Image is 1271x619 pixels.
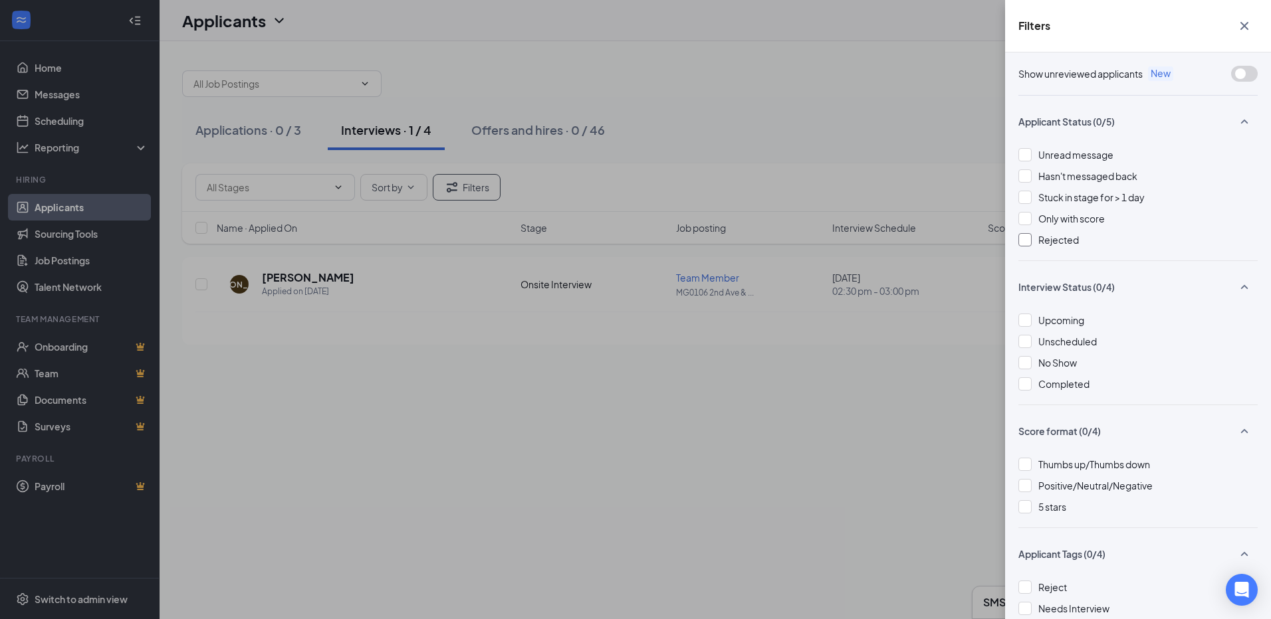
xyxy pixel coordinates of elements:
[1038,501,1066,513] span: 5 stars
[1038,602,1109,614] span: Needs Interview
[1018,424,1101,438] span: Score format (0/4)
[1038,378,1090,390] span: Completed
[1231,109,1258,134] button: SmallChevronUp
[1018,19,1050,33] h5: Filters
[1018,547,1105,561] span: Applicant Tags (0/4)
[1231,541,1258,567] button: SmallChevronUp
[1236,18,1252,34] svg: Cross
[1226,574,1258,606] div: Open Intercom Messenger
[1038,357,1077,369] span: No Show
[1018,280,1115,294] span: Interview Status (0/4)
[1231,418,1258,444] button: SmallChevronUp
[1231,13,1258,39] button: Cross
[1038,314,1084,326] span: Upcoming
[1038,213,1105,224] span: Only with score
[1038,581,1067,593] span: Reject
[1018,115,1115,128] span: Applicant Status (0/5)
[1038,191,1145,203] span: Stuck in stage for > 1 day
[1231,274,1258,300] button: SmallChevronUp
[1038,335,1097,347] span: Unscheduled
[1038,480,1153,491] span: Positive/Neutral/Negative
[1236,279,1252,295] svg: SmallChevronUp
[1038,170,1137,182] span: Hasn't messaged back
[1018,66,1143,81] span: Show unreviewed applicants
[1236,114,1252,130] svg: SmallChevronUp
[1148,66,1173,81] span: New
[1038,149,1113,161] span: Unread message
[1236,423,1252,439] svg: SmallChevronUp
[1236,546,1252,562] svg: SmallChevronUp
[1038,234,1079,246] span: Rejected
[1038,458,1150,470] span: Thumbs up/Thumbs down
